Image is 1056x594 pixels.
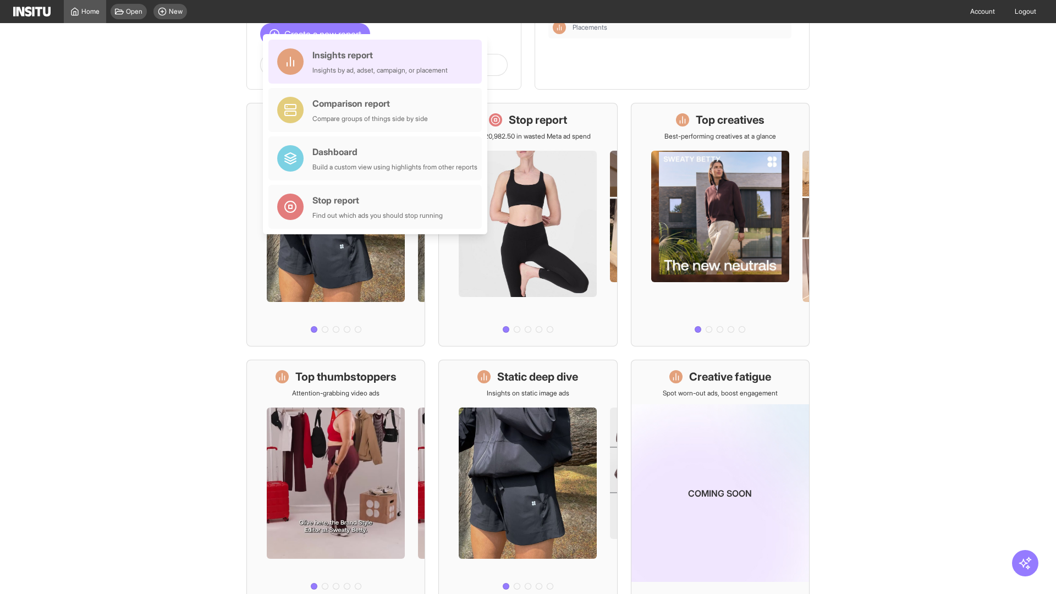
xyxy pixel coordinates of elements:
[497,369,578,384] h1: Static deep dive
[312,114,428,123] div: Compare groups of things side by side
[295,369,397,384] h1: Top thumbstoppers
[631,103,810,346] a: Top creativesBest-performing creatives at a glance
[246,103,425,346] a: What's live nowSee all active ads instantly
[312,163,477,172] div: Build a custom view using highlights from other reports
[260,23,370,45] button: Create a new report
[312,66,448,75] div: Insights by ad, adset, campaign, or placement
[126,7,142,16] span: Open
[312,145,477,158] div: Dashboard
[696,112,765,128] h1: Top creatives
[292,389,380,398] p: Attention-grabbing video ads
[169,7,183,16] span: New
[312,194,443,207] div: Stop report
[284,28,361,41] span: Create a new report
[81,7,100,16] span: Home
[465,132,591,141] p: Save £20,982.50 in wasted Meta ad spend
[664,132,776,141] p: Best-performing creatives at a glance
[573,23,787,32] span: Placements
[312,97,428,110] div: Comparison report
[553,21,566,34] div: Insights
[487,389,569,398] p: Insights on static image ads
[438,103,617,346] a: Stop reportSave £20,982.50 in wasted Meta ad spend
[13,7,51,16] img: Logo
[573,23,607,32] span: Placements
[312,211,443,220] div: Find out which ads you should stop running
[312,48,448,62] div: Insights report
[509,112,567,128] h1: Stop report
